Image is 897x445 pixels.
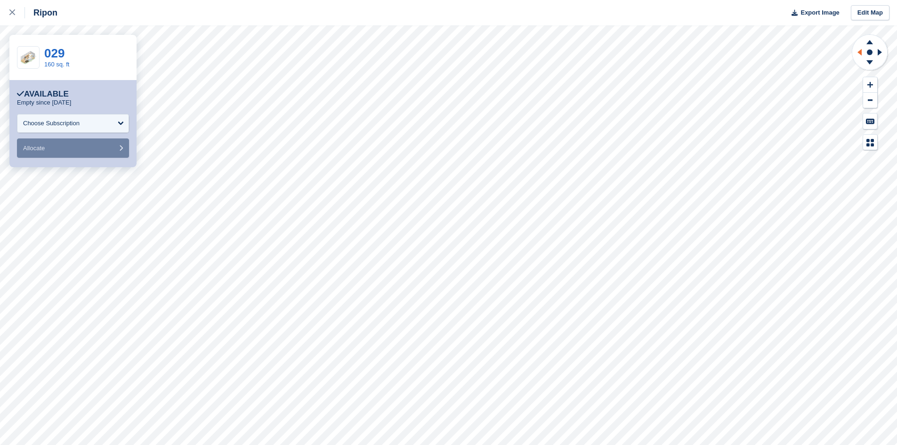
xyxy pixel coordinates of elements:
div: Available [17,89,69,99]
span: Allocate [23,145,45,152]
div: Choose Subscription [23,119,80,128]
img: SCA-160sqft.jpg [17,50,39,65]
div: Ripon [25,7,57,18]
a: Edit Map [851,5,889,21]
button: Map Legend [863,135,877,150]
button: Zoom Out [863,93,877,108]
p: Empty since [DATE] [17,99,71,106]
a: 029 [44,46,65,60]
span: Export Image [800,8,839,17]
a: 160 sq. ft [44,61,69,68]
button: Zoom In [863,77,877,93]
button: Keyboard Shortcuts [863,113,877,129]
button: Export Image [786,5,840,21]
button: Allocate [17,138,129,158]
